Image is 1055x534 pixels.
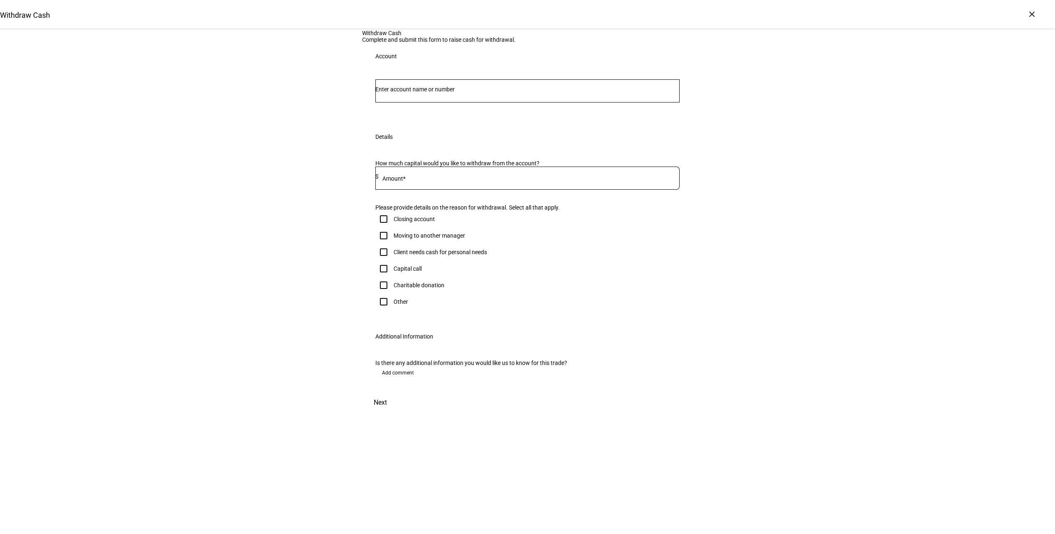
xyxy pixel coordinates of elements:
span: Next [374,393,387,412]
div: Client needs cash for personal needs [394,249,487,255]
div: Capital call [394,265,422,272]
div: Complete and submit this form to raise cash for withdrawal. [362,36,693,43]
div: Is there any additional information you would like us to know for this trade? [375,360,680,366]
button: Add comment [375,366,420,379]
div: Account [375,53,397,60]
span: $ [375,173,379,180]
mat-label: Amount* [382,175,406,182]
div: Moving to another manager [394,232,465,239]
div: Other [394,298,408,305]
div: Withdraw Cash [362,30,693,36]
div: Closing account [394,216,435,222]
input: Number [375,86,680,93]
span: Add comment [382,366,414,379]
div: × [1025,7,1038,21]
div: Details [375,133,393,140]
div: Additional Information [375,333,433,340]
div: Please provide details on the reason for withdrawal. Select all that apply. [375,204,680,211]
div: How much capital would you like to withdraw from the account? [375,160,680,167]
div: Charitable donation [394,282,444,288]
button: Next [362,393,399,412]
